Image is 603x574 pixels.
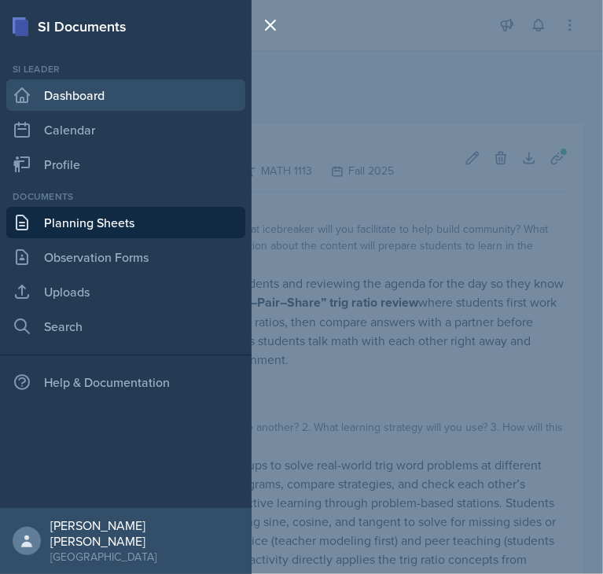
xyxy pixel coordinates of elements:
div: [GEOGRAPHIC_DATA] [50,549,239,565]
div: Documents [6,189,245,204]
div: [PERSON_NAME] [PERSON_NAME] [50,517,239,549]
a: Observation Forms [6,241,245,273]
a: Uploads [6,276,245,307]
div: Help & Documentation [6,366,245,398]
a: Dashboard [6,79,245,111]
a: Planning Sheets [6,207,245,238]
a: Search [6,311,245,342]
a: Calendar [6,114,245,145]
div: Si leader [6,62,245,76]
a: Profile [6,149,245,180]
